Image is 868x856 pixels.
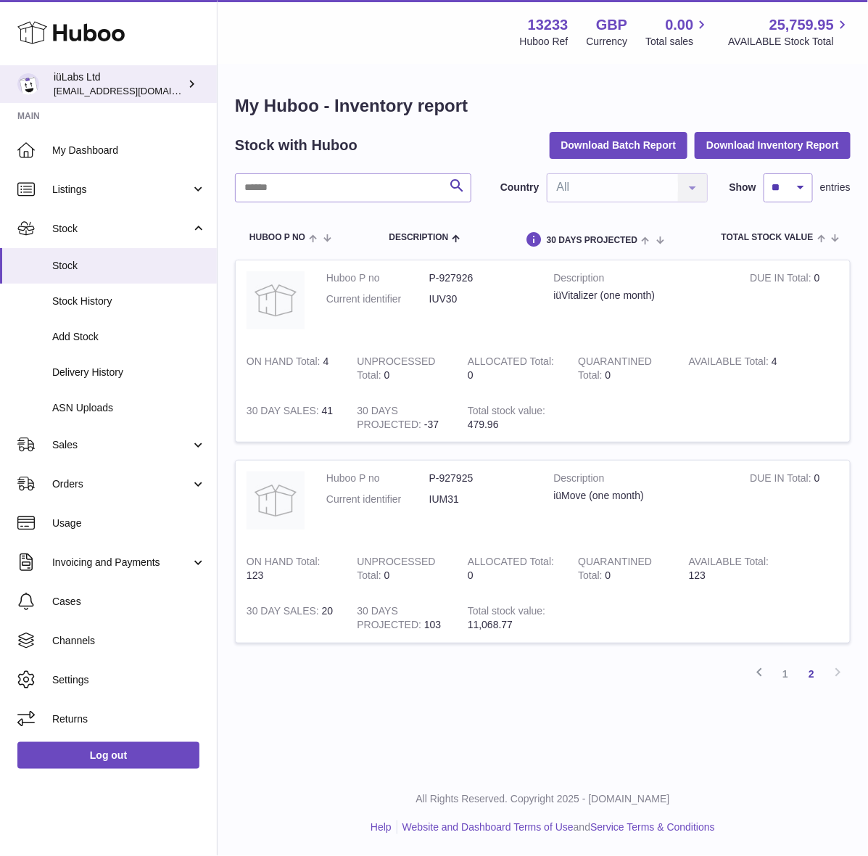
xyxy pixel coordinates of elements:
strong: ON HAND Total [247,355,323,371]
a: Help [371,821,392,833]
span: 479.96 [468,419,499,430]
span: ASN Uploads [52,401,206,415]
dd: P-927926 [429,271,532,285]
dd: IUV30 [429,292,532,306]
span: entries [820,181,851,194]
div: iüMove (one month) [554,489,729,503]
dt: Current identifier [326,493,429,506]
strong: 30 DAYS PROJECTED [357,605,424,634]
strong: ALLOCATED Total [468,355,554,371]
td: 0 [346,344,456,393]
button: Download Inventory Report [695,132,851,158]
span: Usage [52,517,206,530]
strong: Total stock value [468,405,545,420]
h2: Stock with Huboo [235,136,357,155]
td: 20 [236,593,346,643]
span: Cases [52,595,206,609]
strong: QUARANTINED Total [578,355,652,384]
span: 11,068.77 [468,619,513,630]
strong: DUE IN Total [751,272,814,287]
td: 41 [236,393,346,443]
span: 0 [605,569,611,581]
span: [EMAIL_ADDRESS][DOMAIN_NAME] [54,85,213,96]
strong: QUARANTINED Total [578,556,652,585]
td: 123 [678,544,788,593]
a: Website and Dashboard Terms of Use [402,821,574,833]
span: 0.00 [666,15,694,35]
span: Delivery History [52,366,206,379]
label: Show [729,181,756,194]
strong: UNPROCESSED Total [357,556,435,585]
h1: My Huboo - Inventory report [235,94,851,118]
span: Settings [52,673,206,687]
span: Stock History [52,295,206,308]
span: AVAILABLE Stock Total [728,35,851,49]
p: All Rights Reserved. Copyright 2025 - [DOMAIN_NAME] [229,792,856,806]
strong: AVAILABLE Total [689,556,769,571]
td: 4 [678,344,788,393]
a: 25,759.95 AVAILABLE Stock Total [728,15,851,49]
span: Listings [52,183,191,197]
dd: P-927925 [429,472,532,485]
div: iüVitalizer (one month) [554,289,729,303]
span: Sales [52,438,191,452]
span: Total stock value [722,233,814,242]
td: 4 [236,344,346,393]
div: iüLabs Ltd [54,70,184,98]
img: product image [247,472,305,530]
label: Country [500,181,540,194]
span: Huboo P no [249,233,305,242]
strong: 30 DAY SALES [247,605,322,620]
strong: ALLOCATED Total [468,556,554,571]
td: 0 [457,344,567,393]
span: Channels [52,634,206,648]
strong: ON HAND Total [247,556,321,571]
dt: Huboo P no [326,271,429,285]
td: 0 [457,544,567,593]
span: Invoicing and Payments [52,556,191,569]
li: and [397,820,715,834]
strong: Description [554,271,729,289]
a: 2 [798,661,824,687]
span: 0 [605,369,611,381]
a: Service Terms & Conditions [590,821,715,833]
strong: 13233 [528,15,569,35]
dt: Current identifier [326,292,429,306]
strong: Total stock value [468,605,545,620]
span: Stock [52,222,191,236]
button: Download Batch Report [550,132,688,158]
td: -37 [346,393,456,443]
span: Description [389,233,448,242]
dt: Huboo P no [326,472,429,485]
td: 0 [346,544,456,593]
span: 30 DAYS PROJECTED [547,236,638,245]
span: My Dashboard [52,144,206,157]
div: Huboo Ref [520,35,569,49]
td: 0 [740,260,850,344]
strong: Description [554,472,729,489]
a: 1 [772,661,798,687]
strong: UNPROCESSED Total [357,355,435,384]
strong: AVAILABLE Total [689,355,772,371]
a: Log out [17,742,199,768]
dd: IUM31 [429,493,532,506]
strong: GBP [596,15,627,35]
span: Total sales [645,35,710,49]
td: 0 [740,461,850,544]
img: info@iulabs.co [17,73,39,95]
span: 25,759.95 [769,15,834,35]
div: Currency [587,35,628,49]
span: Stock [52,259,206,273]
img: product image [247,271,305,329]
strong: DUE IN Total [751,472,814,487]
strong: 30 DAYS PROJECTED [357,405,424,434]
span: Orders [52,477,191,491]
td: 123 [236,544,346,593]
strong: 30 DAY SALES [247,405,322,420]
span: Add Stock [52,330,206,344]
a: 0.00 Total sales [645,15,710,49]
span: Returns [52,712,206,726]
td: 103 [346,593,456,643]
